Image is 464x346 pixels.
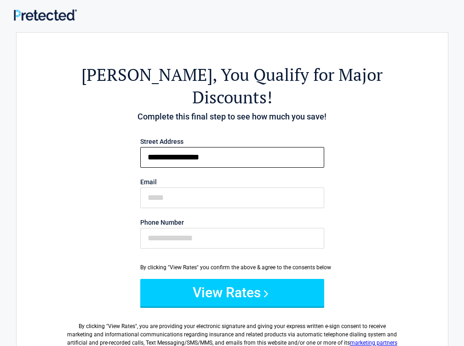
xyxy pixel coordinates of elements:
button: View Rates [140,279,324,306]
h2: , You Qualify for Major Discounts! [67,63,397,108]
label: Street Address [140,138,324,145]
h4: Complete this final step to see how much you save! [67,111,397,123]
label: Phone Number [140,219,324,226]
span: [PERSON_NAME] [81,63,212,86]
label: Email [140,179,324,185]
span: View Rates [108,323,135,329]
img: Main Logo [14,9,77,21]
div: By clicking "View Rates" you confirm the above & agree to the consents below [140,263,324,272]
